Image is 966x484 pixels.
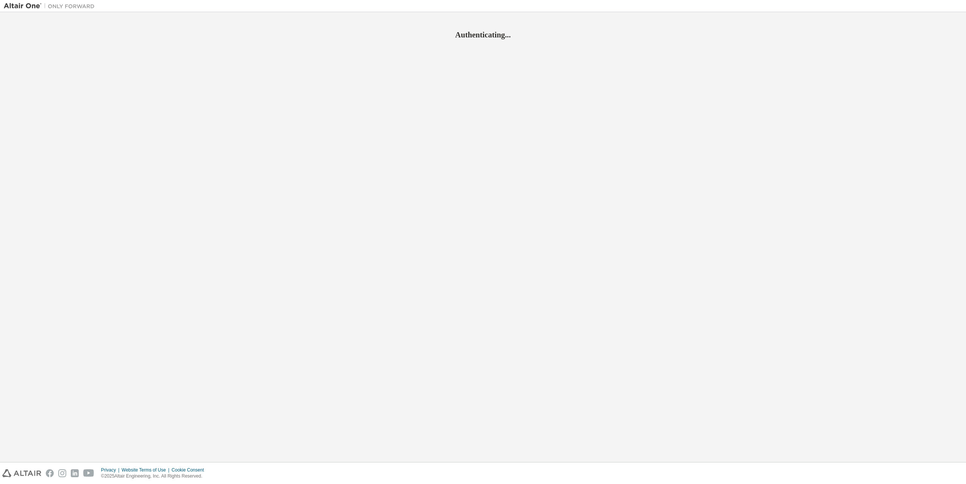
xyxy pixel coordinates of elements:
[71,469,79,477] img: linkedin.svg
[4,30,962,40] h2: Authenticating...
[101,467,122,473] div: Privacy
[2,469,41,477] img: altair_logo.svg
[101,473,209,479] p: © 2025 Altair Engineering, Inc. All Rights Reserved.
[58,469,66,477] img: instagram.svg
[4,2,98,10] img: Altair One
[83,469,94,477] img: youtube.svg
[171,467,208,473] div: Cookie Consent
[46,469,54,477] img: facebook.svg
[122,467,171,473] div: Website Terms of Use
